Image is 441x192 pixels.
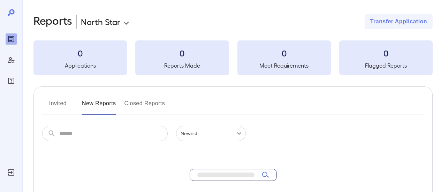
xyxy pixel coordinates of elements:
button: Invited [42,98,74,115]
div: Newest [176,126,246,141]
h5: Reports Made [135,61,229,70]
div: Log Out [6,167,17,178]
div: Reports [6,33,17,45]
button: New Reports [82,98,116,115]
button: Transfer Application [365,14,433,29]
button: Closed Reports [124,98,165,115]
h3: 0 [237,47,331,59]
p: North Star [81,16,120,27]
h5: Flagged Reports [339,61,433,70]
h5: Meet Requirements [237,61,331,70]
div: Manage Users [6,54,17,66]
h3: 0 [135,47,229,59]
h3: 0 [33,47,127,59]
h5: Applications [33,61,127,70]
div: FAQ [6,75,17,86]
summary: 0Applications0Reports Made0Meet Requirements0Flagged Reports [33,40,433,75]
h2: Reports [33,14,72,29]
h3: 0 [339,47,433,59]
